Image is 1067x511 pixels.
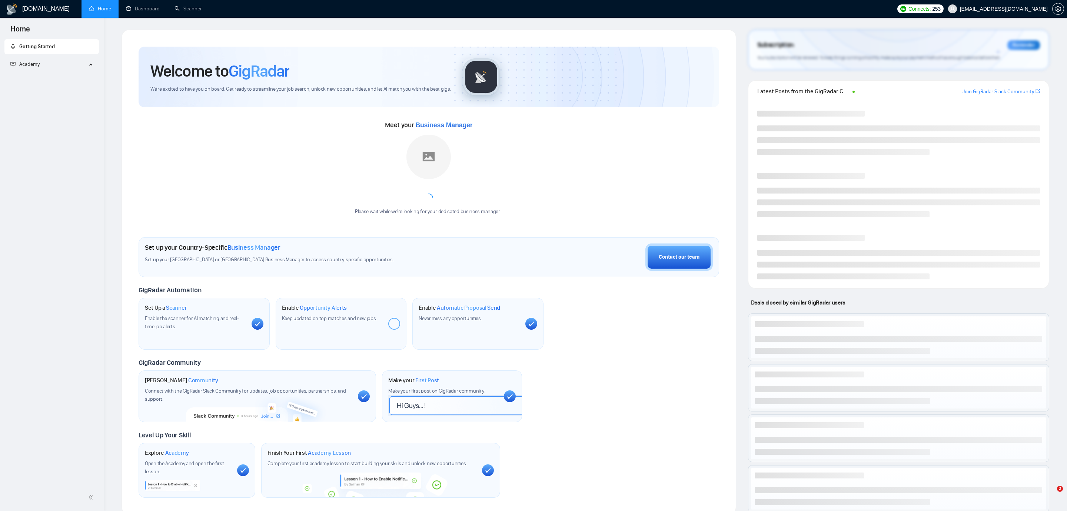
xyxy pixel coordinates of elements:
img: slackcommunity-bg.png [186,388,328,422]
span: Academy [165,449,189,457]
h1: Enable [419,304,500,312]
span: 253 [932,5,940,13]
span: Community [188,377,218,384]
h1: Enable [282,304,347,312]
span: Automatic Proposal Send [437,304,500,312]
span: loading [423,192,435,204]
span: Enable the scanner for AI matching and real-time job alerts. [145,315,239,330]
span: Opportunity Alerts [300,304,347,312]
h1: [PERSON_NAME] [145,377,218,384]
li: Getting Started [4,39,99,54]
span: Scanner [166,304,187,312]
h1: Explore [145,449,189,457]
h1: Welcome to [150,61,289,81]
span: Complete your first academy lesson to start building your skills and unlock new opportunities. [267,460,467,467]
span: export [1036,88,1040,94]
h1: Set up your Country-Specific [145,243,280,252]
div: Please wait while we're looking for your dedicated business manager... [350,208,507,215]
button: Contact our team [645,243,713,271]
span: GigRadar Community [139,359,201,367]
span: 2 [1057,486,1063,492]
span: rocket [10,44,16,49]
span: Home [4,24,36,39]
span: user [950,6,955,11]
div: Reminder [1007,40,1040,50]
img: upwork-logo.png [900,6,906,12]
img: placeholder.png [406,135,451,179]
span: Connects: [908,5,931,13]
h1: Finish Your First [267,449,351,457]
a: setting [1052,6,1064,12]
span: Academy Lesson [308,449,351,457]
span: fund-projection-screen [10,61,16,67]
h1: Make your [388,377,439,384]
span: Business Manager [415,121,472,129]
img: logo [6,3,18,15]
span: Never miss any opportunities. [419,315,482,322]
span: Keep updated on top matches and new jobs. [282,315,377,322]
span: Academy [19,61,40,67]
h1: Set Up a [145,304,187,312]
img: gigradar-logo.png [463,58,500,95]
span: Academy [10,61,40,67]
span: double-left [88,494,96,501]
span: Meet your [385,121,472,129]
span: Your subscription will be renewed. To keep things running smoothly, make sure your payment method... [757,55,1001,60]
span: We're excited to have you on board. Get ready to streamline your job search, unlock new opportuni... [150,86,451,93]
button: setting [1052,3,1064,15]
span: setting [1053,6,1064,12]
span: Set up your [GEOGRAPHIC_DATA] or [GEOGRAPHIC_DATA] Business Manager to access country-specific op... [145,256,486,263]
div: Contact our team [659,253,699,261]
span: Open the Academy and open the first lesson. [145,460,224,475]
span: Make your first post on GigRadar community. [388,388,485,394]
a: dashboardDashboard [126,6,160,12]
span: Connect with the GigRadar Slack Community for updates, job opportunities, partnerships, and support. [145,388,346,402]
span: Deals closed by similar GigRadar users [748,296,848,309]
span: Business Manager [227,243,280,252]
span: Latest Posts from the GigRadar Community [757,87,850,96]
iframe: Intercom live chat [1042,486,1060,504]
img: academy-bg.png [297,473,464,497]
a: searchScanner [174,6,202,12]
span: First Post [415,377,439,384]
span: Getting Started [19,43,55,50]
a: Join GigRadar Slack Community [963,88,1034,96]
span: GigRadar [229,61,289,81]
span: GigRadar Automation [139,286,201,294]
span: Subscription [757,39,794,51]
span: Level Up Your Skill [139,431,191,439]
a: homeHome [89,6,111,12]
a: export [1036,88,1040,95]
